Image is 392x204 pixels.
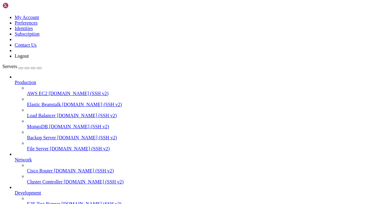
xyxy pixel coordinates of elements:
span: [DOMAIN_NAME] (SSH v2) [50,146,110,151]
li: Production [15,74,390,152]
span: AWS EC2 [27,91,47,96]
a: File Server [DOMAIN_NAME] (SSH v2) [27,146,390,152]
span: Servers [2,64,17,69]
span: [DOMAIN_NAME] (SSH v2) [54,168,114,173]
span: [DOMAIN_NAME] (SSH v2) [57,113,117,118]
a: Elastic Beanstalk [DOMAIN_NAME] (SSH v2) [27,102,390,107]
a: Logout [15,53,29,59]
a: Identities [15,26,33,31]
span: [DOMAIN_NAME] (SSH v2) [62,102,122,107]
li: Cluster Controller [DOMAIN_NAME] (SSH v2) [27,174,390,185]
img: Shellngn [2,2,38,9]
li: Network [15,152,390,185]
a: Subscription [15,31,40,37]
span: Cluster Controller [27,179,62,184]
span: Network [15,157,32,162]
a: Production [15,80,390,85]
li: MongoDB [DOMAIN_NAME] (SSH v2) [27,118,390,129]
a: Preferences [15,20,38,25]
li: Elastic Beanstalk [DOMAIN_NAME] (SSH v2) [27,96,390,107]
a: MongoDB [DOMAIN_NAME] (SSH v2) [27,124,390,129]
span: [DOMAIN_NAME] (SSH v2) [64,179,124,184]
li: File Server [DOMAIN_NAME] (SSH v2) [27,140,390,152]
li: Load Balancer [DOMAIN_NAME] (SSH v2) [27,107,390,118]
a: Backup Server [DOMAIN_NAME] (SSH v2) [27,135,390,140]
a: Load Balancer [DOMAIN_NAME] (SSH v2) [27,113,390,118]
span: Elastic Beanstalk [27,102,61,107]
a: My Account [15,15,39,20]
span: Cisco Router [27,168,53,173]
a: Development [15,190,390,196]
a: Cisco Router [DOMAIN_NAME] (SSH v2) [27,168,390,174]
span: [DOMAIN_NAME] (SSH v2) [49,124,109,129]
span: Backup Server [27,135,56,140]
span: MongoDB [27,124,48,129]
span: Development [15,190,41,195]
li: Cisco Router [DOMAIN_NAME] (SSH v2) [27,163,390,174]
span: Production [15,80,36,85]
li: Backup Server [DOMAIN_NAME] (SSH v2) [27,129,390,140]
span: [DOMAIN_NAME] (SSH v2) [57,135,117,140]
a: AWS EC2 [DOMAIN_NAME] (SSH v2) [27,91,390,96]
a: Contact Us [15,42,37,48]
a: Network [15,157,390,163]
span: File Server [27,146,49,151]
span: Load Balancer [27,113,56,118]
a: Servers [2,64,42,69]
li: AWS EC2 [DOMAIN_NAME] (SSH v2) [27,85,390,96]
span: [DOMAIN_NAME] (SSH v2) [49,91,109,96]
a: Cluster Controller [DOMAIN_NAME] (SSH v2) [27,179,390,185]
